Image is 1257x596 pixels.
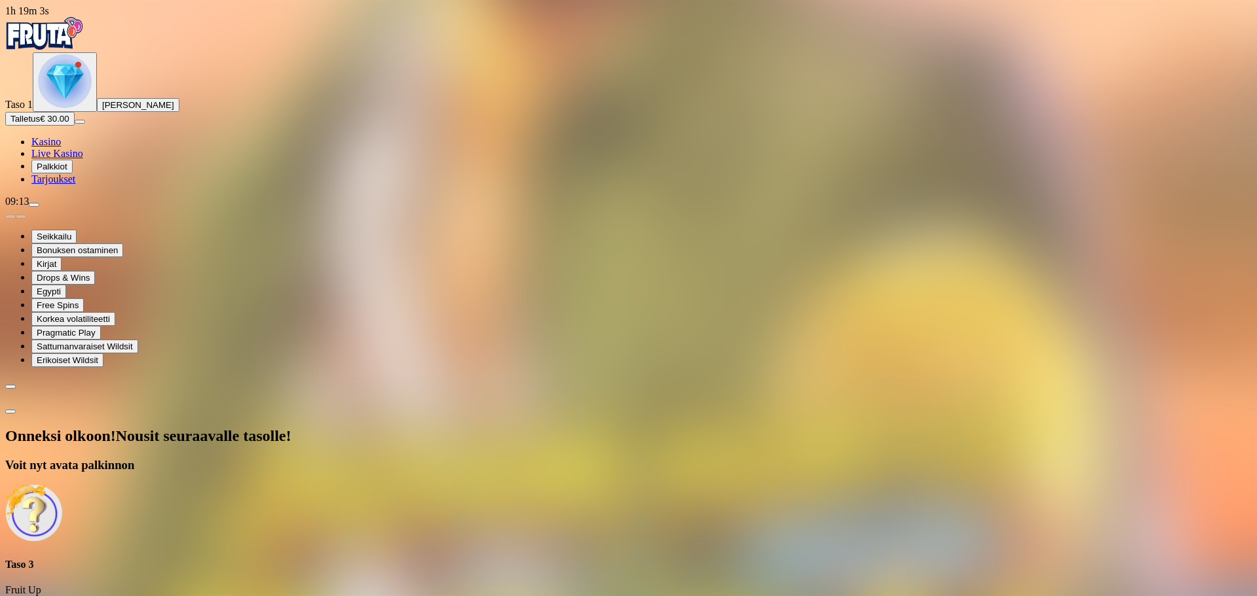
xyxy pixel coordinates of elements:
button: Sattumanvaraiset Wildsit [31,340,138,353]
span: € 30.00 [40,114,69,124]
span: Drops & Wins [37,273,90,283]
button: Palkkiot [31,160,73,173]
button: Bonuksen ostaminen [31,243,123,257]
span: Kirjat [37,259,56,269]
button: menu [75,120,85,124]
button: Drops & Wins [31,271,95,285]
a: Tarjoukset [31,173,75,184]
span: user session time [5,5,49,16]
span: Seikkailu [37,232,71,241]
span: Korkea volatiliteetti [37,314,110,324]
span: Talletus [10,114,40,124]
button: Seikkailu [31,230,77,243]
button: close [5,410,16,413]
button: Erikoiset Wildsit [31,353,103,367]
span: 09:13 [5,196,29,207]
nav: Primary [5,17,1252,185]
button: Korkea volatiliteetti [31,312,115,326]
button: [PERSON_NAME] [97,98,179,112]
button: Pragmatic Play [31,326,101,340]
span: Onneksi olkoon! [5,427,116,444]
img: Fruta [5,17,84,50]
button: Egypti [31,285,66,298]
button: chevron-left icon [5,385,16,389]
span: Taso 1 [5,99,33,110]
img: Unlock reward icon [5,484,63,542]
button: next slide [16,215,26,219]
a: Live Kasino [31,148,83,159]
button: Free Spins [31,298,84,312]
span: [PERSON_NAME] [102,100,174,110]
button: menu [29,203,39,207]
button: Kirjat [31,257,62,271]
a: Kasino [31,136,61,147]
h3: Voit nyt avata palkinnon [5,458,1252,472]
span: Egypti [37,287,61,296]
span: Free Spins [37,300,79,310]
span: Bonuksen ostaminen [37,245,118,255]
a: Fruta [5,41,84,52]
span: Erikoiset Wildsit [37,355,98,365]
span: Sattumanvaraiset Wildsit [37,342,133,351]
span: Palkkiot [37,162,67,171]
button: prev slide [5,215,16,219]
h4: Taso 3 [5,559,1252,570]
button: level unlocked [33,52,97,112]
button: Talletusplus icon€ 30.00 [5,112,75,126]
nav: Main menu [5,136,1252,185]
span: Nousit seuraavalle tasolle! [116,427,291,444]
span: Pragmatic Play [37,328,96,338]
img: level unlocked [38,54,92,108]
